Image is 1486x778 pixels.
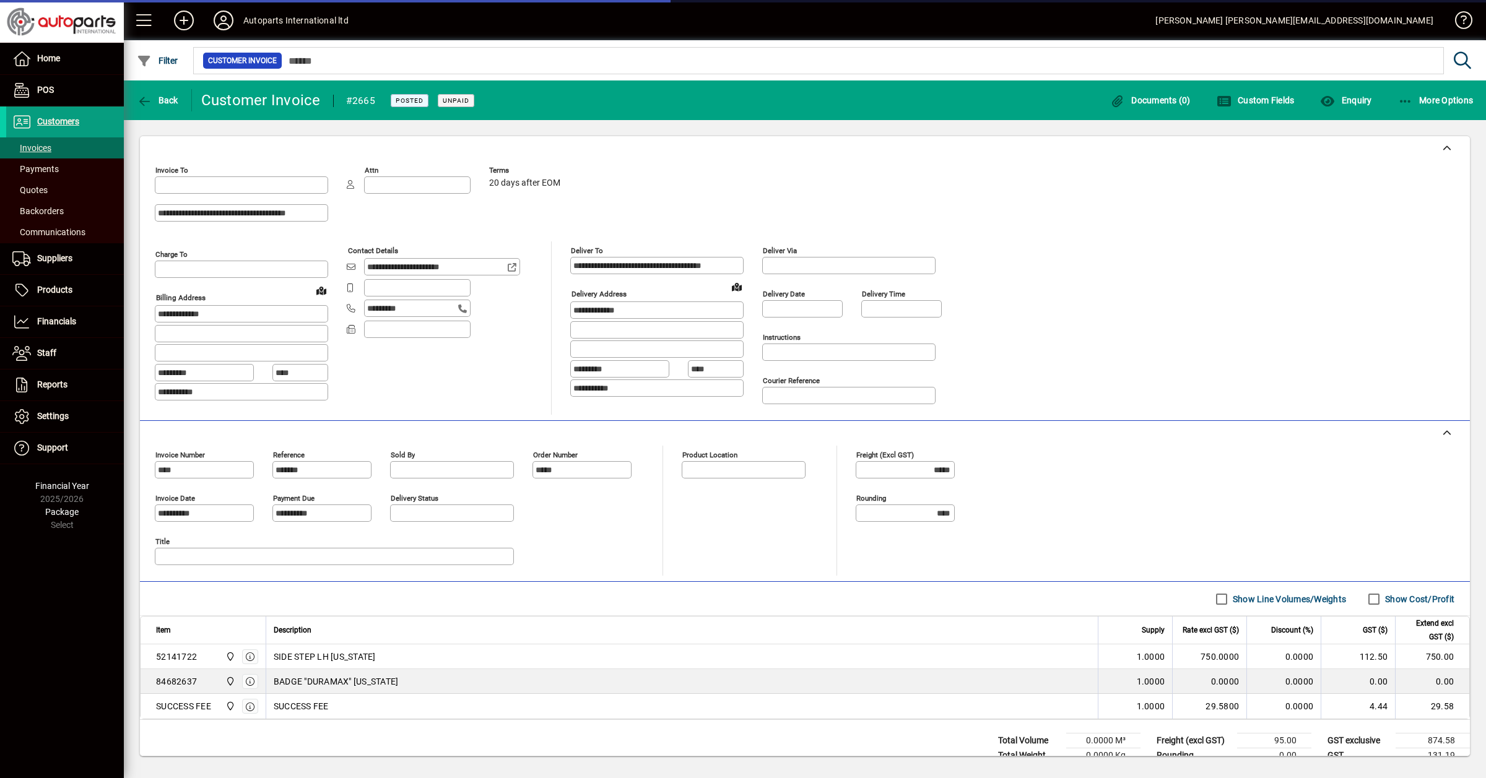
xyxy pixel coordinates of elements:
span: Filter [137,56,178,66]
span: Central [222,699,237,713]
td: Total Volume [992,733,1066,748]
span: Terms [489,166,563,175]
a: Settings [6,401,124,432]
span: Suppliers [37,253,72,263]
a: Reports [6,370,124,400]
span: Central [222,675,237,688]
span: Central [222,650,237,663]
span: Item [156,623,171,637]
a: Support [6,433,124,464]
div: 52141722 [156,650,197,663]
button: Profile [204,9,243,32]
span: Financial Year [35,481,89,491]
span: Financials [37,316,76,326]
td: 0.00 [1321,669,1395,694]
a: Home [6,43,124,74]
button: Add [164,9,204,32]
span: BADGE "DURAMAX" [US_STATE] [274,675,399,688]
td: 0.0000 M³ [1066,733,1141,748]
span: Invoices [12,143,51,153]
span: Posted [396,97,424,105]
span: Extend excl GST ($) [1403,616,1454,644]
span: SUCCESS FEE [274,700,329,712]
a: View on map [727,277,747,296]
td: 131.19 [1396,748,1470,763]
a: POS [6,75,124,106]
td: 95.00 [1237,733,1311,748]
span: Custom Fields [1217,95,1295,105]
span: Enquiry [1320,95,1371,105]
span: GST ($) [1363,623,1388,637]
td: 874.58 [1396,733,1470,748]
td: GST exclusive [1321,733,1396,748]
span: Settings [37,411,69,421]
span: Discount (%) [1271,623,1313,637]
mat-label: Delivery time [862,290,905,298]
label: Show Line Volumes/Weights [1230,593,1346,605]
mat-label: Attn [365,166,378,175]
mat-label: Rounding [856,494,886,503]
mat-label: Invoice To [155,166,188,175]
button: Enquiry [1317,89,1375,111]
mat-label: Charge To [155,250,188,259]
div: [PERSON_NAME] [PERSON_NAME][EMAIL_ADDRESS][DOMAIN_NAME] [1155,11,1433,30]
span: Quotes [12,185,48,195]
mat-label: Freight (excl GST) [856,451,914,459]
mat-label: Courier Reference [763,376,820,385]
span: Customer Invoice [208,54,277,67]
span: More Options [1398,95,1474,105]
td: 0.0000 [1246,694,1321,719]
div: 750.0000 [1180,650,1239,663]
a: View on map [311,280,331,300]
div: SUCCESS FEE [156,700,211,712]
span: Package [45,507,79,517]
app-page-header-button: Back [124,89,192,111]
span: Communications [12,227,85,237]
td: 4.44 [1321,694,1395,719]
td: 112.50 [1321,644,1395,669]
button: Custom Fields [1214,89,1298,111]
td: Total Weight [992,748,1066,763]
span: Documents (0) [1110,95,1191,105]
mat-label: Title [155,537,170,546]
a: Knowledge Base [1446,2,1471,43]
div: 0.0000 [1180,675,1239,688]
td: Freight (excl GST) [1150,733,1237,748]
mat-label: Invoice number [155,451,205,459]
span: Description [274,623,311,637]
div: Autoparts International ltd [243,11,349,30]
mat-label: Instructions [763,333,801,342]
mat-label: Payment due [273,494,315,503]
span: Reports [37,379,67,389]
td: 750.00 [1395,644,1469,669]
span: Staff [37,348,56,358]
td: 0.0000 [1246,669,1321,694]
a: Suppliers [6,243,124,274]
mat-label: Deliver To [571,246,603,255]
a: Financials [6,306,124,337]
span: 1.0000 [1137,700,1165,712]
mat-label: Delivery status [391,494,438,503]
td: 0.0000 Kg [1066,748,1141,763]
td: 0.00 [1237,748,1311,763]
mat-label: Invoice date [155,494,195,503]
td: Rounding [1150,748,1237,763]
div: 29.5800 [1180,700,1239,712]
span: Payments [12,164,59,174]
span: 20 days after EOM [489,178,560,188]
a: Products [6,275,124,306]
a: Invoices [6,137,124,158]
span: Rate excl GST ($) [1183,623,1239,637]
span: Back [137,95,178,105]
a: Communications [6,222,124,243]
a: Staff [6,338,124,369]
button: Back [134,89,181,111]
span: Support [37,443,68,452]
a: Payments [6,158,124,179]
mat-label: Deliver via [763,246,797,255]
button: Filter [134,50,181,72]
div: Customer Invoice [201,90,321,110]
mat-label: Delivery date [763,290,805,298]
span: Backorders [12,206,64,216]
div: #2665 [346,91,375,111]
